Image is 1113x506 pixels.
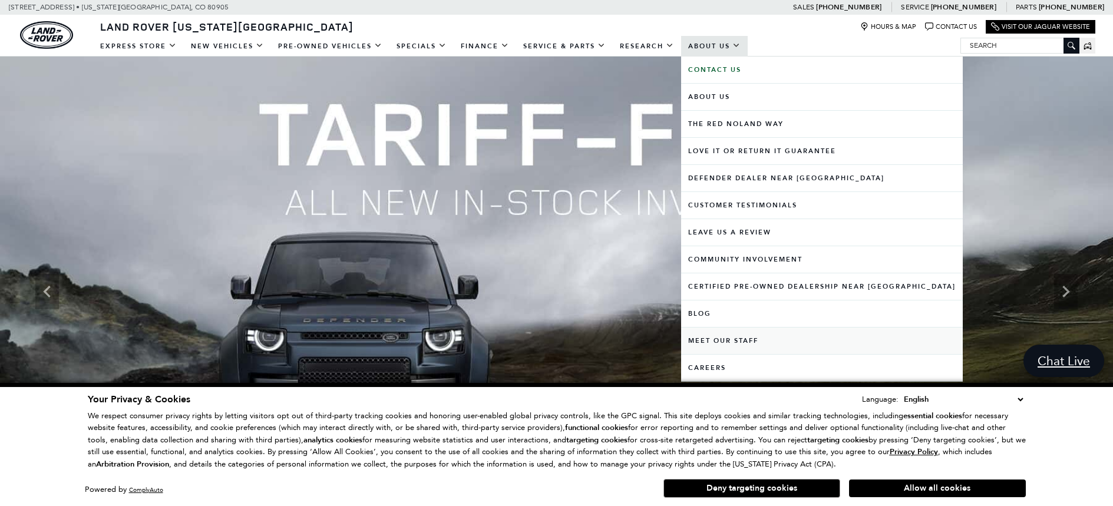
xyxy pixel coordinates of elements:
span: Parts [1016,3,1037,11]
a: Privacy Policy [890,447,938,456]
span: Your Privacy & Cookies [88,393,190,406]
a: ComplyAuto [129,486,163,494]
div: Powered by [85,486,163,494]
a: Service & Parts [516,36,613,57]
a: Meet Our Staff [681,328,963,354]
strong: targeting cookies [566,435,627,445]
a: Certified Pre-Owned Dealership near [GEOGRAPHIC_DATA] [681,273,963,300]
a: Community Involvement [681,246,963,273]
a: Chat Live [1023,345,1104,377]
a: Pre-Owned Vehicles [271,36,389,57]
a: Blog [681,300,963,327]
a: Visit Our Jaguar Website [991,22,1090,31]
select: Language Select [901,393,1026,406]
a: Finance [454,36,516,57]
img: Land Rover [20,21,73,49]
a: New Vehicles [184,36,271,57]
a: [PHONE_NUMBER] [1039,2,1104,12]
span: Sales [793,3,814,11]
strong: functional cookies [565,422,628,433]
a: About Us [681,36,748,57]
a: Specials [389,36,454,57]
a: The Red Noland Way [681,111,963,137]
strong: targeting cookies [807,435,868,445]
span: Land Rover [US_STATE][GEOGRAPHIC_DATA] [100,19,354,34]
strong: Arbitration Provision [96,459,169,469]
a: [STREET_ADDRESS] • [US_STATE][GEOGRAPHIC_DATA], CO 80905 [9,3,229,11]
b: Contact Us [688,65,741,74]
nav: Main Navigation [93,36,748,57]
a: Hours & Map [860,22,916,31]
a: Leave Us A Review [681,219,963,246]
a: About Us [681,84,963,110]
button: Deny targeting cookies [663,479,840,498]
a: [PHONE_NUMBER] [931,2,996,12]
a: Love It or Return It Guarantee [681,138,963,164]
a: Research [613,36,681,57]
a: Customer Testimonials [681,192,963,219]
span: Chat Live [1032,353,1096,369]
div: Next [1054,274,1078,309]
a: Land Rover [US_STATE][GEOGRAPHIC_DATA] [93,19,361,34]
a: Contact Us [681,57,963,83]
a: land-rover [20,21,73,49]
div: Language: [862,395,899,403]
p: We respect consumer privacy rights by letting visitors opt out of third-party tracking cookies an... [88,410,1026,471]
strong: essential cookies [903,411,962,421]
div: Previous [35,274,59,309]
input: Search [961,38,1079,52]
a: Contact Us [925,22,977,31]
strong: analytics cookies [303,435,362,445]
a: [PHONE_NUMBER] [816,2,881,12]
a: Defender Dealer near [GEOGRAPHIC_DATA] [681,165,963,191]
u: Privacy Policy [890,447,938,457]
span: Service [901,3,929,11]
a: Careers [681,355,963,381]
button: Allow all cookies [849,479,1026,497]
a: EXPRESS STORE [93,36,184,57]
